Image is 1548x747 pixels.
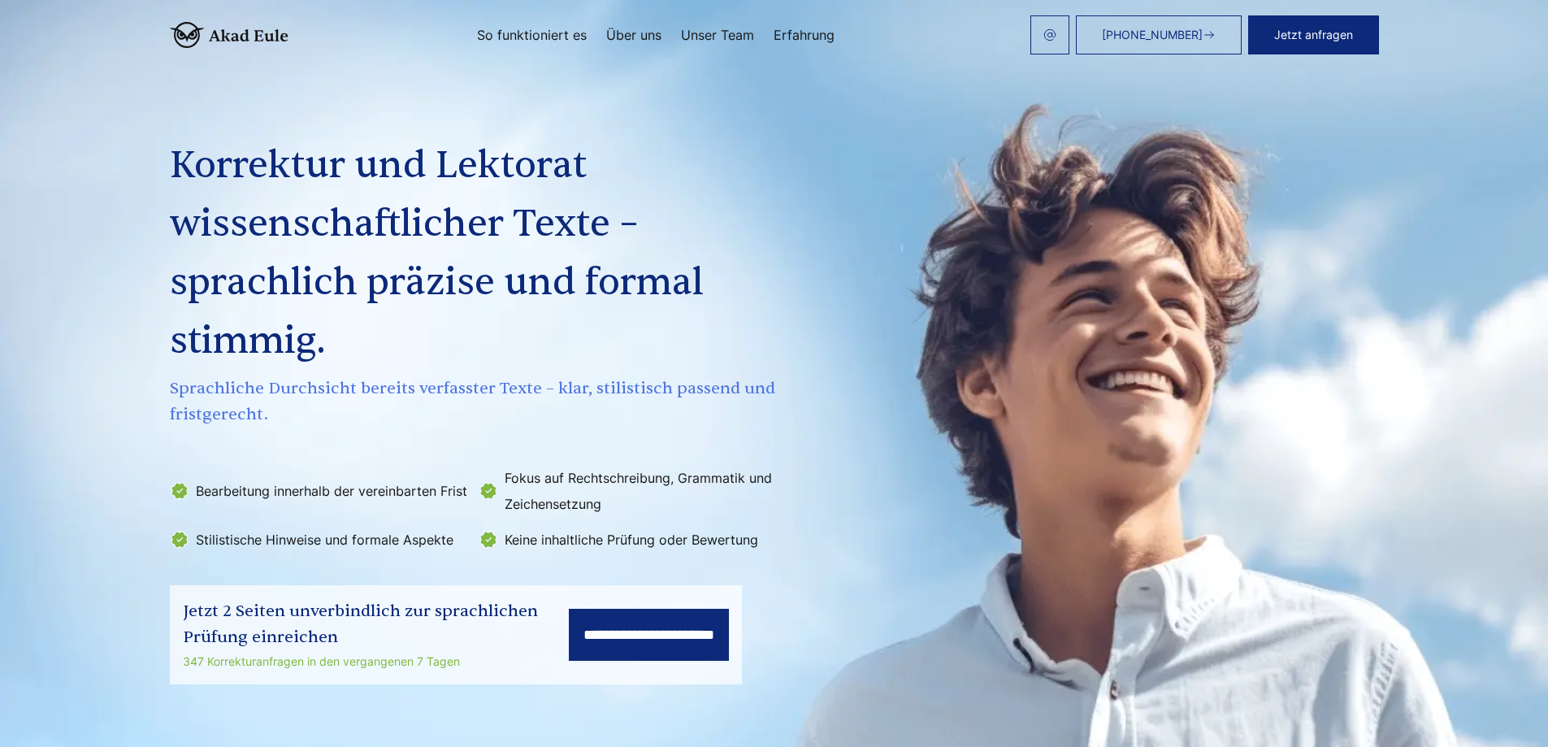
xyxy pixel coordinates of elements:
div: 347 Korrekturanfragen in den vergangenen 7 Tagen [183,652,569,671]
span: Sprachliche Durchsicht bereits verfasster Texte – klar, stilistisch passend und fristgerecht. [170,376,781,428]
a: Unser Team [681,28,754,41]
span: [PHONE_NUMBER] [1102,28,1203,41]
a: [PHONE_NUMBER] [1076,15,1242,54]
img: email [1043,28,1056,41]
h1: Korrektur und Lektorat wissenschaftlicher Texte – sprachlich präzise und formal stimmig. [170,137,781,371]
li: Stilistische Hinweise und formale Aspekte [170,527,469,553]
a: Erfahrung [774,28,835,41]
a: So funktioniert es [477,28,587,41]
li: Bearbeitung innerhalb der vereinbarten Frist [170,465,469,517]
img: logo [170,22,288,48]
div: Jetzt 2 Seiten unverbindlich zur sprachlichen Prüfung einreichen [183,598,569,650]
button: Jetzt anfragen [1248,15,1379,54]
li: Fokus auf Rechtschreibung, Grammatik und Zeichensetzung [479,465,778,517]
li: Keine inhaltliche Prüfung oder Bewertung [479,527,778,553]
a: Über uns [606,28,661,41]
